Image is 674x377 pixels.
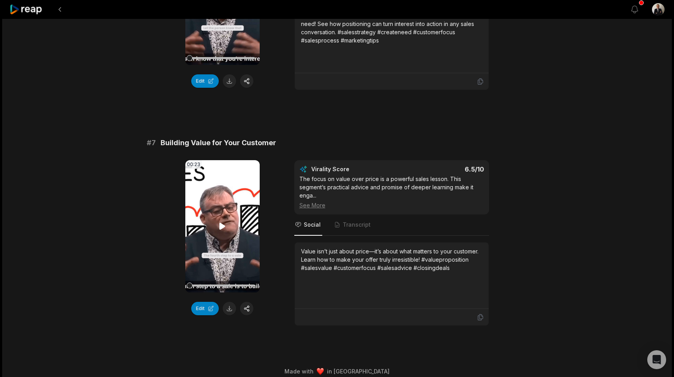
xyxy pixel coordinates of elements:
button: Edit [191,302,219,315]
span: # 7 [147,137,156,148]
div: Value isn’t just about price—it’s about what matters to your customer. Learn how to make your off... [301,247,482,272]
span: Social [304,221,321,229]
img: heart emoji [317,368,324,375]
nav: Tabs [294,214,489,236]
button: Edit [191,74,219,88]
video: Your browser does not support mp4 format. [185,160,260,292]
div: Made with in [GEOGRAPHIC_DATA] [10,367,664,375]
div: Virality Score [311,165,396,173]
span: Building Value for Your Customer [161,137,276,148]
div: Unlock the secret to making your product irresistible: create genuine need! See how positioning c... [301,11,482,44]
div: 6.5 /10 [399,165,484,173]
div: See More [299,201,484,209]
span: Transcript [343,221,371,229]
div: Open Intercom Messenger [647,350,666,369]
div: The focus on value over price is a powerful sales lesson. This segment’s practical advice and pro... [299,175,484,209]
